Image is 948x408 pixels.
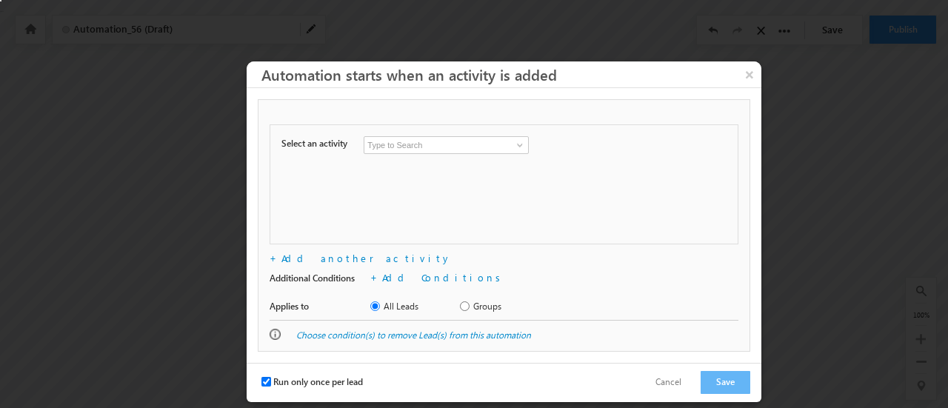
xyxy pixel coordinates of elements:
[261,61,761,87] h3: Automation starts when an activity is added
[364,136,529,154] input: Type to Search
[370,271,382,284] span: +
[296,330,531,341] a: Choose condition(s) to remove Lead(s) from this automation
[370,301,380,311] input: All Leads
[270,300,309,313] span: Applies to
[270,252,738,265] div: +
[281,138,347,149] span: Select an activity
[738,61,761,87] button: ×
[701,371,750,394] button: Save
[261,377,271,387] input: Run only once per lead
[641,372,696,393] button: Cancel
[509,138,527,153] a: Show All Items
[270,272,355,285] span: Additional Conditions
[460,300,501,313] label: Groups
[382,271,506,284] a: Add Conditions
[460,301,470,311] input: Groups
[370,300,418,313] label: All Leads
[273,376,363,387] span: Run only once per lead
[281,252,452,264] a: Add another activity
